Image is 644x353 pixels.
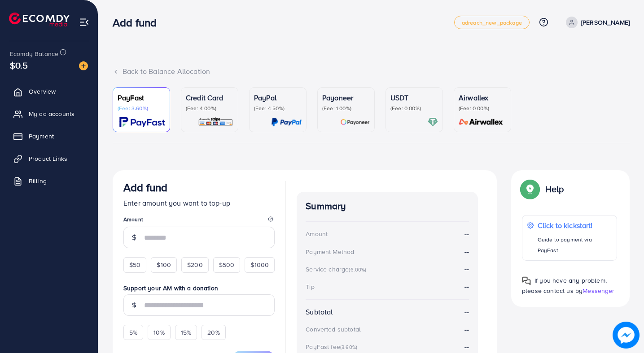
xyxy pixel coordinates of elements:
p: [PERSON_NAME] [581,17,630,28]
span: Billing [29,176,47,185]
h3: Add fund [123,181,167,194]
a: [PERSON_NAME] [562,17,630,28]
a: Payment [7,127,91,145]
p: PayFast [118,92,165,103]
p: Help [545,184,564,194]
strong: -- [464,281,469,291]
div: Subtotal [306,307,333,317]
strong: -- [464,229,469,239]
span: adreach_new_package [462,20,522,26]
p: Click to kickstart! [538,220,612,231]
div: Amount [306,229,328,238]
small: (6.00%) [349,266,366,273]
strong: -- [464,342,469,352]
span: 5% [129,328,137,337]
p: (Fee: 4.50%) [254,105,302,112]
img: card [456,117,506,127]
a: adreach_new_package [454,16,530,29]
h4: Summary [306,201,469,212]
label: Support your AM with a donation [123,284,275,293]
span: 10% [153,328,164,337]
img: Popup guide [522,276,531,285]
img: Popup guide [522,181,538,197]
p: Credit Card [186,92,233,103]
span: Messenger [583,286,614,295]
div: Converted subtotal [306,325,361,334]
a: Product Links [7,150,91,168]
strong: -- [464,246,469,257]
span: Overview [29,87,56,96]
a: My ad accounts [7,105,91,123]
div: PayFast fee [306,342,360,351]
strong: -- [464,324,469,335]
p: Guide to payment via PayFast [538,234,612,256]
img: image [613,322,640,349]
img: menu [79,17,89,27]
div: Back to Balance Allocation [113,66,630,77]
p: Airwallex [459,92,506,103]
strong: -- [464,307,469,317]
p: (Fee: 3.60%) [118,105,165,112]
p: PayPal [254,92,302,103]
img: card [428,117,438,127]
span: Product Links [29,154,67,163]
legend: Amount [123,215,275,227]
span: $50 [129,260,140,269]
img: card [198,117,233,127]
span: Payment [29,132,54,141]
span: My ad accounts [29,109,74,118]
img: card [340,117,370,127]
span: 15% [181,328,191,337]
span: $200 [187,260,203,269]
p: USDT [390,92,438,103]
div: Service charge [306,265,369,274]
span: If you have any problem, please contact us by [522,276,607,295]
p: Payoneer [322,92,370,103]
span: $100 [157,260,171,269]
div: Tip [306,282,314,291]
span: $0.5 [10,59,28,72]
span: 20% [207,328,219,337]
p: (Fee: 1.00%) [322,105,370,112]
p: (Fee: 4.00%) [186,105,233,112]
small: (3.60%) [340,344,357,351]
h3: Add fund [113,16,164,29]
img: image [79,61,88,70]
span: $1000 [250,260,269,269]
p: (Fee: 0.00%) [459,105,506,112]
span: Ecomdy Balance [10,49,58,58]
img: logo [9,13,70,26]
a: Overview [7,82,91,100]
span: $500 [219,260,235,269]
strong: -- [464,264,469,274]
p: (Fee: 0.00%) [390,105,438,112]
img: card [119,117,165,127]
p: Enter amount you want to top-up [123,198,275,208]
img: card [271,117,302,127]
div: Payment Method [306,247,354,256]
a: Billing [7,172,91,190]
